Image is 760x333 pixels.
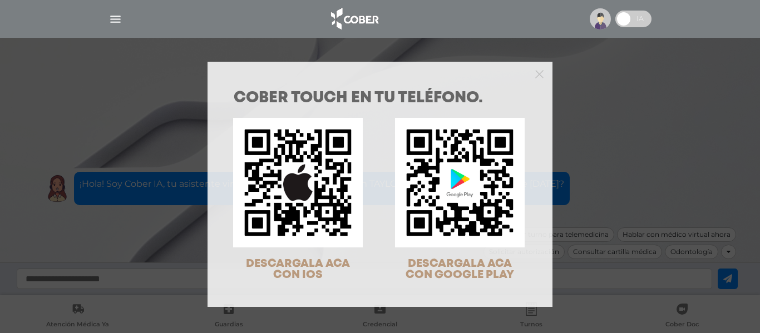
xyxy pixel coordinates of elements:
img: qr-code [233,118,363,247]
h1: COBER TOUCH en tu teléfono. [234,91,526,106]
span: DESCARGALA ACA CON GOOGLE PLAY [406,259,514,280]
img: qr-code [395,118,525,247]
span: DESCARGALA ACA CON IOS [246,259,350,280]
button: Close [535,68,544,78]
